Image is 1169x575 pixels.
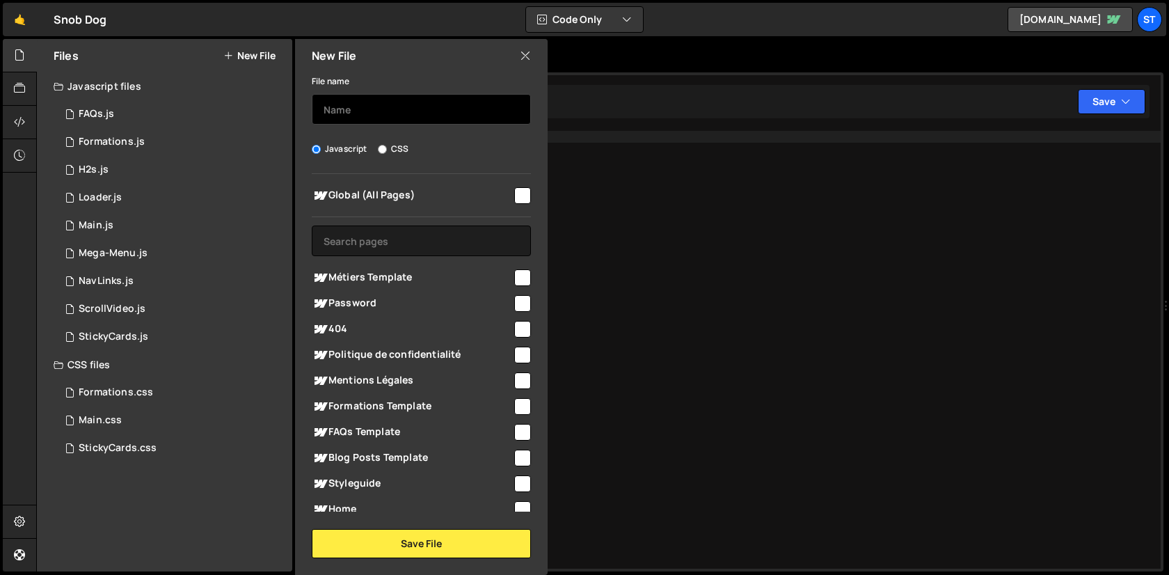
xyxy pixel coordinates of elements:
[1137,7,1162,32] a: St
[54,267,292,295] div: 16673/45522.js
[79,191,122,204] div: Loader.js
[312,142,367,156] label: Javascript
[54,212,292,239] div: 16673/45489.js
[54,295,292,323] div: 16673/45844.js
[37,351,292,379] div: CSS files
[312,501,512,518] span: Home
[79,219,113,232] div: Main.js
[312,424,512,441] span: FAQs Template
[312,475,512,492] span: Styleguide
[312,372,512,389] span: Mentions Légales
[312,321,512,338] span: 404
[312,94,531,125] input: Name
[312,529,531,558] button: Save File
[79,386,153,399] div: Formations.css
[312,347,512,363] span: Politique de confidentialité
[312,226,531,256] input: Search pages
[54,184,292,212] div: 16673/45801.js
[3,3,37,36] a: 🤙
[79,303,145,315] div: ScrollVideo.js
[54,407,292,434] div: 16673/45521.css
[54,379,292,407] div: 16673/45495.css
[79,164,109,176] div: H2s.js
[1008,7,1133,32] a: [DOMAIN_NAME]
[54,48,79,63] h2: Files
[312,450,512,466] span: Blog Posts Template
[37,72,292,100] div: Javascript files
[378,142,408,156] label: CSS
[54,434,292,462] div: 16673/45832.css
[223,50,276,61] button: New File
[79,442,157,455] div: StickyCards.css
[312,48,356,63] h2: New File
[54,11,106,28] div: Snob Dog
[54,239,292,267] div: 16673/45804.js
[312,269,512,286] span: Métiers Template
[79,331,148,343] div: StickyCards.js
[79,247,148,260] div: Mega-Menu.js
[312,145,321,154] input: Javascript
[54,128,292,156] div: 16673/45493.js
[79,275,134,287] div: NavLinks.js
[54,156,292,184] div: 16673/45490.js
[79,108,114,120] div: FAQs.js
[526,7,643,32] button: Code Only
[312,398,512,415] span: Formations Template
[54,100,292,128] div: 16673/45803.js
[54,323,292,351] div: 16673/45831.js
[312,187,512,204] span: Global (All Pages)
[312,295,512,312] span: Password
[312,74,349,88] label: File name
[79,414,122,427] div: Main.css
[1078,89,1145,114] button: Save
[79,136,145,148] div: Formations.js
[378,145,387,154] input: CSS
